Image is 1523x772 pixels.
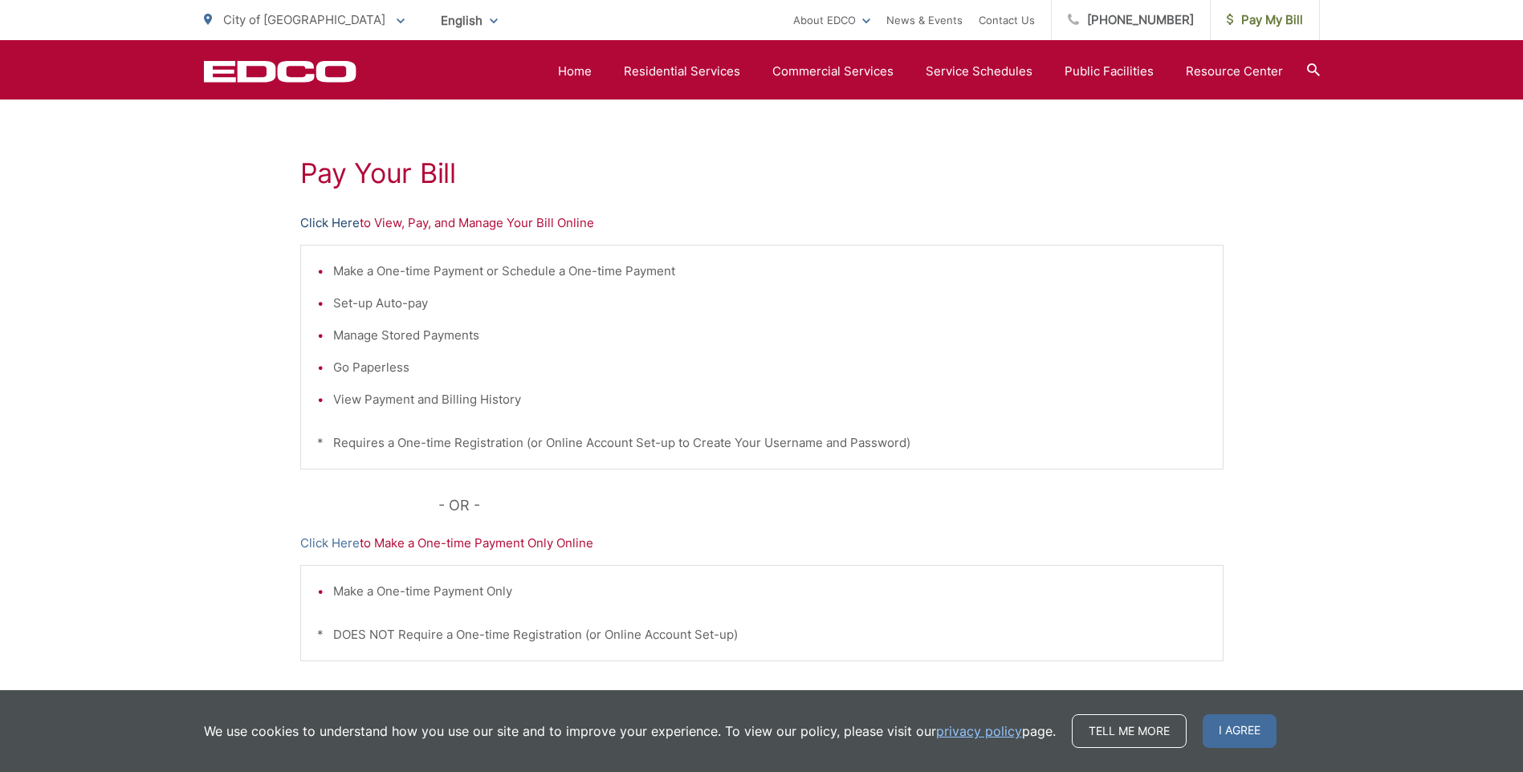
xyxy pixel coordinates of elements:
[793,10,870,30] a: About EDCO
[1227,10,1303,30] span: Pay My Bill
[1203,714,1277,748] span: I agree
[317,625,1207,644] p: * DOES NOT Require a One-time Registration (or Online Account Set-up)
[886,10,963,30] a: News & Events
[300,213,360,233] a: Click Here
[333,390,1207,409] li: View Payment and Billing History
[624,62,740,81] a: Residential Services
[204,721,1056,741] p: We use cookies to understand how you use our site and to improve your experience. To view our pol...
[979,10,1035,30] a: Contact Us
[300,157,1224,189] h1: Pay Your Bill
[926,62,1032,81] a: Service Schedules
[1186,62,1283,81] a: Resource Center
[772,62,894,81] a: Commercial Services
[1072,714,1187,748] a: Tell me more
[333,262,1207,281] li: Make a One-time Payment or Schedule a One-time Payment
[223,12,385,27] span: City of [GEOGRAPHIC_DATA]
[300,213,1224,233] p: to View, Pay, and Manage Your Bill Online
[317,433,1207,453] p: * Requires a One-time Registration (or Online Account Set-up to Create Your Username and Password)
[333,358,1207,377] li: Go Paperless
[438,494,1224,518] p: - OR -
[333,326,1207,345] li: Manage Stored Payments
[300,534,1224,553] p: to Make a One-time Payment Only Online
[1065,62,1154,81] a: Public Facilities
[333,294,1207,313] li: Set-up Auto-pay
[300,534,360,553] a: Click Here
[429,6,510,35] span: English
[333,582,1207,601] li: Make a One-time Payment Only
[204,60,356,83] a: EDCD logo. Return to the homepage.
[558,62,592,81] a: Home
[936,721,1022,741] a: privacy policy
